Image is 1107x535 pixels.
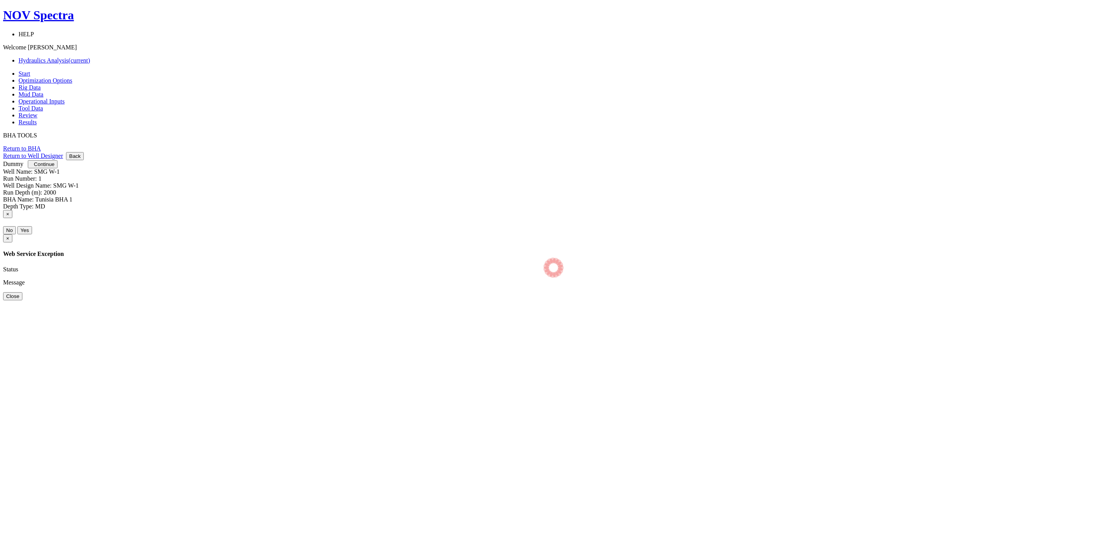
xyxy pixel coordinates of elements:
[68,57,90,64] span: (current)
[3,234,12,242] button: Close
[19,57,90,64] a: Hydraulics Analysis(current)
[28,44,77,51] span: [PERSON_NAME]
[17,226,32,234] button: Yes
[3,175,37,182] label: Run Number:
[28,160,58,168] button: Continue
[19,31,34,37] span: HELP
[3,196,34,203] label: BHA Name:
[35,203,45,210] label: MD
[19,91,43,98] a: Mud Data
[3,203,34,210] label: Depth Type:
[39,175,42,182] label: 1
[34,168,59,175] label: SMG W-1
[35,196,72,203] label: Tunisia BHA 1
[34,161,54,167] span: Continue
[19,84,41,91] a: Rig Data
[3,8,1104,22] a: NOV Spectra
[3,132,37,139] span: BHA TOOLS
[44,189,56,196] label: 2000
[3,251,1104,257] h4: Web Service Exception
[19,77,72,84] a: Optimization Options
[6,235,9,241] span: ×
[19,119,37,125] a: Results
[3,168,32,175] label: Well Name:
[3,266,18,273] label: Status
[19,112,37,119] a: Review
[3,279,25,286] label: Message
[3,189,42,196] label: Run Depth (m):
[19,70,30,77] a: Start
[6,211,9,217] span: ×
[19,98,65,105] a: Operational Inputs
[66,152,84,160] button: Back
[53,182,79,189] label: SMG W-1
[3,292,22,300] button: Close
[3,145,41,152] a: Return to BHA
[3,182,52,189] label: Well Design Name:
[3,226,16,234] button: No
[3,161,23,167] a: Dummy
[3,210,12,218] button: Close
[3,152,63,159] a: Return to Well Designer
[3,44,26,51] span: Welcome
[19,105,43,112] a: Tool Data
